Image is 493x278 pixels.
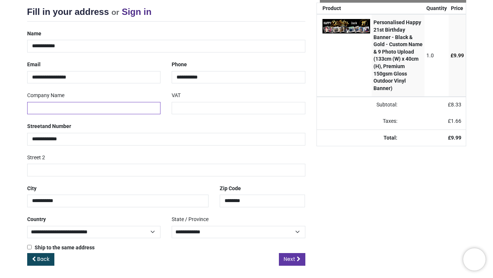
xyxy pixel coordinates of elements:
label: Country [27,213,46,226]
span: 9.99 [451,135,461,141]
label: State / Province [172,213,209,226]
strong: Total: [384,135,397,141]
span: Fill in your address [27,7,109,17]
td: Subtotal: [317,97,402,113]
span: 1.66 [451,118,461,124]
a: Sign in [122,7,152,17]
label: Ship to the same address [27,244,95,252]
label: Name [27,28,41,40]
span: £ [451,52,464,58]
strong: Personalised Happy 21st Birthday Banner - Black & Gold - Custom Name & 9 Photo Upload (133cm (W) ... [373,19,423,91]
th: Quantity [424,3,449,14]
span: Back [37,255,50,263]
th: Product [317,3,372,14]
label: Zip Code [220,182,241,195]
a: Back [27,253,54,266]
label: Email [27,58,41,71]
label: City [27,182,36,195]
span: and Number [42,123,71,129]
div: 1.0 [426,52,447,60]
td: Taxes: [317,113,402,130]
th: Price [449,3,466,14]
label: Company Name [27,89,64,102]
img: A5dOw9xtmar8AAAAAElFTkSuQmCC [322,19,370,33]
input: Ship to the same address [27,245,32,249]
span: 9.99 [454,52,464,58]
label: Phone [172,58,187,71]
span: 8.33 [451,102,461,108]
span: £ [448,102,461,108]
strong: £ [448,135,461,141]
label: Street [27,120,71,133]
span: Next [284,255,295,263]
label: VAT [172,89,181,102]
small: or [111,8,119,16]
iframe: Brevo live chat [463,248,486,271]
a: Next [279,253,305,266]
span: £ [448,118,461,124]
label: Street 2 [27,151,45,164]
